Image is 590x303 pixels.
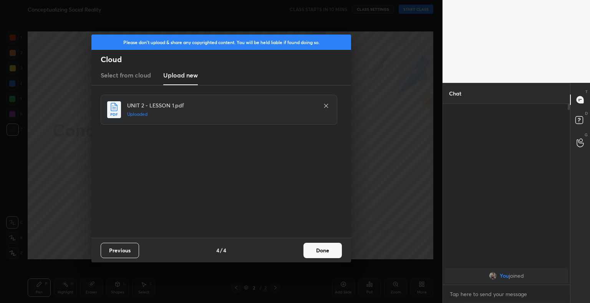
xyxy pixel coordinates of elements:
button: Done [303,243,342,258]
p: T [585,89,588,95]
span: You [500,273,509,279]
div: grid [443,267,570,285]
h4: 4 [216,246,219,254]
h5: Uploaded [127,111,315,118]
h4: / [220,246,222,254]
p: G [585,132,588,138]
button: Previous [101,243,139,258]
h3: Upload new [163,71,198,80]
span: joined [509,273,524,279]
h4: UNIT 2 - LESSON 1.pdf [127,101,315,109]
div: Please don't upload & share any copyrighted content. You will be held liable if found doing so. [91,35,351,50]
p: D [585,110,588,116]
p: Chat [443,83,467,104]
h2: Cloud [101,54,351,64]
h4: 4 [223,246,226,254]
img: 8fa27f75e68a4357b26bef1fee293ede.jpg [489,272,497,280]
